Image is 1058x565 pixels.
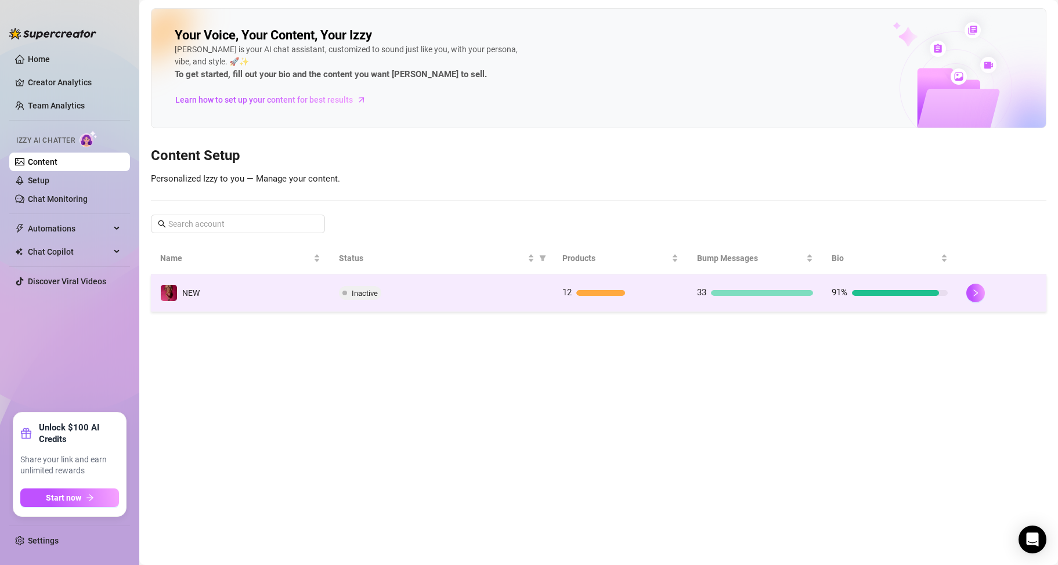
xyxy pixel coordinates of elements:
span: Bio [832,252,938,265]
span: Status [339,252,525,265]
a: Discover Viral Videos [28,277,106,286]
span: Chat Copilot [28,242,110,261]
img: Chat Copilot [15,248,23,256]
a: Content [28,157,57,166]
a: Team Analytics [28,101,85,110]
a: Settings [28,536,59,545]
img: ai-chatter-content-library-cLFOSyPT.png [866,9,1046,128]
input: Search account [168,218,309,230]
a: Setup [28,176,49,185]
strong: Unlock $100 AI Credits [39,422,119,445]
span: arrow-right [356,94,367,106]
a: Home [28,55,50,64]
th: Bio [822,242,957,274]
span: Share your link and earn unlimited rewards [20,454,119,477]
th: Name [151,242,330,274]
span: filter [539,255,546,262]
div: Open Intercom Messenger [1019,526,1046,553]
span: NEW [182,288,200,298]
span: filter [537,249,548,267]
img: logo-BBDzfeDw.svg [9,28,96,39]
th: Products [553,242,688,274]
span: gift [20,428,32,439]
a: Chat Monitoring [28,194,88,204]
span: Start now [46,493,81,502]
span: Learn how to set up your content for best results [175,93,353,106]
span: Automations [28,219,110,238]
span: 33 [697,287,706,298]
button: right [966,284,985,302]
span: Name [160,252,311,265]
strong: To get started, fill out your bio and the content you want [PERSON_NAME] to sell. [175,69,487,79]
div: [PERSON_NAME] is your AI chat assistant, customized to sound just like you, with your persona, vi... [175,44,523,82]
h2: Your Voice, Your Content, Your Izzy [175,27,372,44]
span: Products [562,252,669,265]
img: NEW [161,285,177,301]
span: Personalized Izzy to you — Manage your content. [151,173,340,184]
th: Status [330,242,553,274]
img: AI Chatter [80,131,98,147]
span: Inactive [352,289,378,298]
span: Izzy AI Chatter [16,135,75,146]
button: Start nowarrow-right [20,488,119,507]
span: 91% [832,287,847,298]
th: Bump Messages [688,242,822,274]
span: right [972,289,980,297]
a: Learn how to set up your content for best results [175,90,375,109]
h3: Content Setup [151,147,1046,165]
a: Creator Analytics [28,73,121,92]
span: arrow-right [86,494,94,502]
span: thunderbolt [15,224,24,233]
span: 12 [562,287,572,298]
span: search [158,220,166,228]
span: Bump Messages [697,252,804,265]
